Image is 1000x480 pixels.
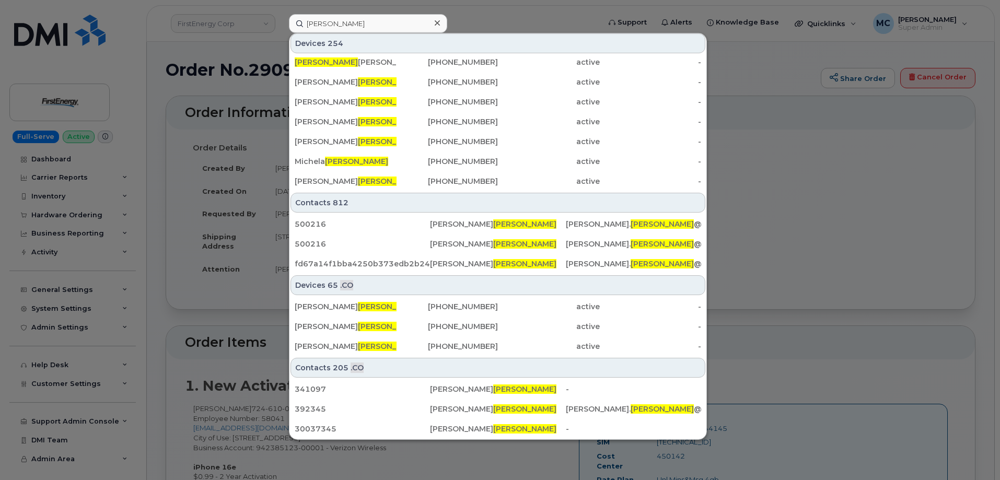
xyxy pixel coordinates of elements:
a: [PERSON_NAME][PERSON_NAME][PHONE_NUMBER]active- [290,53,705,72]
div: 500216 [295,219,430,229]
span: [PERSON_NAME] [493,259,556,268]
div: - [600,97,702,107]
span: 812 [333,197,348,208]
div: [PERSON_NAME] [430,424,565,434]
div: [PERSON_NAME] [295,341,397,352]
div: active [498,176,600,186]
div: [PERSON_NAME] [430,259,565,269]
div: [PHONE_NUMBER] [397,301,498,312]
div: [PERSON_NAME] [295,136,397,147]
span: [PERSON_NAME] [631,219,694,229]
span: [PERSON_NAME] [493,239,556,249]
div: [PERSON_NAME] [295,77,397,87]
span: [PERSON_NAME] [631,239,694,249]
span: 205 [333,362,348,373]
a: [PERSON_NAME][PERSON_NAME][PHONE_NUMBER]active- [290,132,705,151]
a: [PERSON_NAME][PERSON_NAME][PHONE_NUMBER]active- [290,112,705,131]
div: - [600,321,702,332]
div: active [498,136,600,147]
div: [PERSON_NAME] [295,301,397,312]
div: 30037345 [295,424,430,434]
div: [PERSON_NAME] [295,176,397,186]
div: - [600,57,702,67]
span: [PERSON_NAME] [358,137,421,146]
a: 500216[PERSON_NAME][PERSON_NAME][PERSON_NAME].[PERSON_NAME]@[PERSON_NAME][DOMAIN_NAME] [290,235,705,253]
a: [PERSON_NAME][PERSON_NAME][PHONE_NUMBER]active- [290,73,705,91]
span: [PERSON_NAME] [358,322,421,331]
a: 30037345[PERSON_NAME][PERSON_NAME]- [290,419,705,438]
a: 392345[PERSON_NAME][PERSON_NAME][PERSON_NAME].[PERSON_NAME]@[PERSON_NAME][DOMAIN_NAME] [290,400,705,418]
div: [PERSON_NAME] [295,321,397,332]
div: [PERSON_NAME] [430,384,565,394]
div: [PERSON_NAME]. @[PERSON_NAME][DOMAIN_NAME] [566,239,701,249]
a: [PERSON_NAME][PERSON_NAME][PHONE_NUMBER]active- [290,317,705,336]
div: [PHONE_NUMBER] [397,57,498,67]
div: - [600,176,702,186]
div: Contacts [290,193,705,213]
span: [PERSON_NAME] [631,259,694,268]
a: [PERSON_NAME][PERSON_NAME][PHONE_NUMBER]active- [290,337,705,356]
div: [PHONE_NUMBER] [397,116,498,127]
div: - [600,301,702,312]
span: [PERSON_NAME] [358,342,421,351]
div: [PHONE_NUMBER] [397,341,498,352]
span: 254 [328,38,343,49]
a: fd67a14f1bba4250b373edb2b24bcb01[PERSON_NAME][PERSON_NAME][PERSON_NAME].[PERSON_NAME]@[DOMAIN_NAME] [290,254,705,273]
div: active [498,156,600,167]
div: Contacts [290,358,705,378]
a: [PERSON_NAME][PERSON_NAME][PHONE_NUMBER]active- [290,172,705,191]
span: .CO [340,280,353,290]
a: 500216[PERSON_NAME][PERSON_NAME][PERSON_NAME].[PERSON_NAME]@[PERSON_NAME][DOMAIN_NAME] [290,215,705,233]
div: - [566,384,701,394]
div: 341097 [295,384,430,394]
div: active [498,77,600,87]
span: [PERSON_NAME] [358,177,421,186]
div: 500216 [295,239,430,249]
div: active [498,116,600,127]
div: active [498,321,600,332]
span: 65 [328,280,338,290]
div: [PERSON_NAME] [430,219,565,229]
div: [PHONE_NUMBER] [397,77,498,87]
div: - [600,341,702,352]
iframe: Messenger Launcher [955,435,992,472]
span: [PERSON_NAME] [493,219,556,229]
span: .CO [351,362,364,373]
div: [PERSON_NAME] [295,97,397,107]
div: active [498,301,600,312]
span: [PERSON_NAME] [493,404,556,414]
span: [PERSON_NAME] [631,404,694,414]
span: [PERSON_NAME] [358,97,421,107]
div: Devices [290,275,705,295]
span: [PERSON_NAME] [493,424,556,434]
div: - [600,156,702,167]
div: 392345 [295,404,430,414]
div: - [566,424,701,434]
div: [PHONE_NUMBER] [397,156,498,167]
span: [PERSON_NAME] [358,302,421,311]
div: - [600,77,702,87]
div: active [498,341,600,352]
div: fd67a14f1bba4250b373edb2b24bcb01 [295,259,430,269]
div: [PERSON_NAME]. @[PERSON_NAME][DOMAIN_NAME] [566,404,701,414]
div: [PHONE_NUMBER] [397,97,498,107]
div: [PERSON_NAME] [295,57,397,67]
div: [PERSON_NAME] [430,404,565,414]
span: [PERSON_NAME] [295,57,358,67]
div: [PERSON_NAME] [295,116,397,127]
div: active [498,97,600,107]
div: Devices [290,33,705,53]
div: - [600,116,702,127]
span: [PERSON_NAME] [358,77,421,87]
a: Michela[PERSON_NAME][PHONE_NUMBER]active- [290,152,705,171]
div: [PERSON_NAME]. @[PERSON_NAME][DOMAIN_NAME] [566,219,701,229]
div: [PHONE_NUMBER] [397,136,498,147]
div: [PHONE_NUMBER] [397,176,498,186]
div: active [498,57,600,67]
span: [PERSON_NAME] [325,157,388,166]
div: Michela [295,156,397,167]
span: [PERSON_NAME] [358,117,421,126]
div: [PERSON_NAME] [430,239,565,249]
a: 341097[PERSON_NAME][PERSON_NAME]- [290,380,705,399]
div: - [600,136,702,147]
